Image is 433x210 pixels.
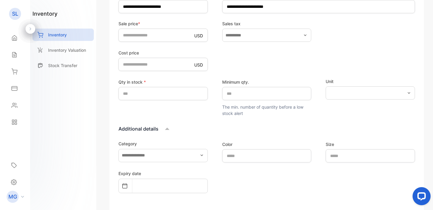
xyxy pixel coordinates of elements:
a: Inventory Valuation [32,44,94,56]
p: Inventory Valuation [48,47,86,53]
p: The min. number of quantity before a low stock alert [222,104,312,116]
label: Color [222,141,312,147]
iframe: LiveChat chat widget [408,185,433,210]
label: Expiry date [118,171,141,176]
label: Sales tax [222,20,312,27]
a: Inventory [32,29,94,41]
label: Minimum qty. [222,79,312,85]
h1: inventory [32,10,57,18]
label: Qty in stock [118,79,208,85]
p: USD [194,32,203,39]
label: Cost price [118,50,208,56]
p: SL [12,10,18,18]
label: Sale price [118,20,208,27]
p: USD [194,62,203,68]
a: Stock Transfer [32,59,94,72]
p: Inventory [48,32,67,38]
label: Category [118,141,208,147]
p: Additional details [118,125,158,132]
label: Unit [326,78,415,85]
label: Size [326,141,415,147]
p: Stock Transfer [48,62,77,69]
p: MG [8,193,17,201]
